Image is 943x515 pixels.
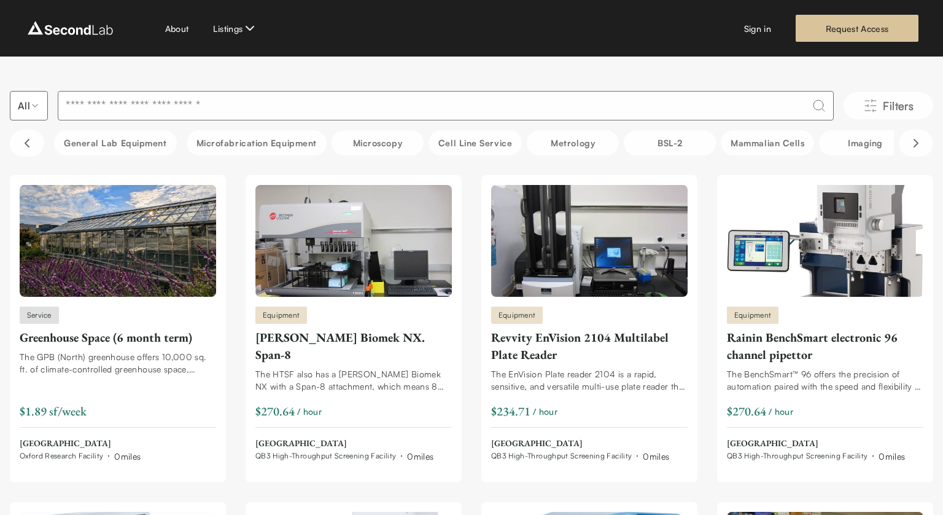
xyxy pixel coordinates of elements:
a: Rainin BenchSmart electronic 96 channel pipettorEquipmentRainin BenchSmart electronic 96 channel ... [727,185,923,463]
span: / hour [533,405,557,418]
span: Filters [883,97,914,114]
span: / hour [297,405,322,418]
span: [GEOGRAPHIC_DATA] [727,438,905,450]
div: 0 miles [114,450,141,463]
button: Microfabrication Equipment [187,130,327,155]
span: QB3 High-Throughput Screening Facility [491,451,632,461]
div: Greenhouse Space (6 month term) [20,329,216,346]
span: Equipment [263,310,300,321]
div: 0 miles [879,450,905,463]
span: / hour [769,405,793,418]
div: The GPB (North) greenhouse offers 10,000 sq. ft. of climate-controlled greenhouse space, shared h... [20,351,216,375]
img: Revvity EnVision 2104 Multilabel Plate Reader [491,185,688,297]
div: $270.64 [255,403,295,420]
span: Equipment [499,310,535,321]
img: Rainin BenchSmart electronic 96 channel pipettor [727,185,923,297]
a: Beckman-Coulter Biomek NX. Span-8Equipment[PERSON_NAME] Biomek NX. Span-8The HTSF also has a [PER... [255,185,452,463]
img: Greenhouse Space (6 month term) [20,185,216,297]
span: Oxford Research Facility [20,451,103,461]
div: Revvity EnVision 2104 Multilabel Plate Reader [491,329,688,363]
span: [GEOGRAPHIC_DATA] [491,438,669,450]
button: Select listing type [10,91,48,120]
button: Listings [213,21,257,36]
div: [PERSON_NAME] Biomek NX. Span-8 [255,329,452,363]
div: 0 miles [407,450,433,463]
button: Filters [844,92,933,119]
button: Microscopy [332,130,424,155]
div: 0 miles [643,450,669,463]
button: Scroll left [10,130,44,157]
a: Sign in [744,22,771,35]
div: The BenchSmart™ 96 offers the precision of automation paired with the speed and flexibility of ma... [727,368,923,393]
a: About [165,22,189,35]
button: Imaging [819,130,911,155]
img: logo [25,18,116,38]
a: Request Access [796,15,918,42]
button: Scroll right [899,130,933,157]
button: Cell line service [429,130,522,155]
div: $270.64 [727,403,766,420]
span: [GEOGRAPHIC_DATA] [255,438,433,450]
button: Metrology [527,130,619,155]
span: Service [27,310,52,321]
a: Greenhouse Space (6 month term)ServiceGreenhouse Space (6 month term)The GPB (North) greenhouse o... [20,185,216,463]
button: Mammalian Cells [721,130,814,155]
button: BSL-2 [624,130,716,155]
span: [GEOGRAPHIC_DATA] [20,438,141,450]
div: Rainin BenchSmart electronic 96 channel pipettor [727,329,923,363]
div: $234.71 [491,403,530,420]
div: The EnVision Plate reader 2104 is a rapid, sensitive, and versatile multi-use plate reader that a... [491,368,688,393]
img: Beckman-Coulter Biomek NX. Span-8 [255,185,452,297]
span: $1.89 sf/week [20,403,87,419]
div: The HTSF also has a [PERSON_NAME] Biomek NX with a Span-8 attachment, which means 8 independently... [255,368,452,393]
span: QB3 High-Throughput Screening Facility [255,451,396,461]
a: Revvity EnVision 2104 Multilabel Plate ReaderEquipmentRevvity EnVision 2104 Multilabel Plate Read... [491,185,688,463]
span: QB3 High-Throughput Screening Facility [727,451,867,461]
span: Equipment [734,310,771,321]
button: General Lab equipment [54,130,177,155]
